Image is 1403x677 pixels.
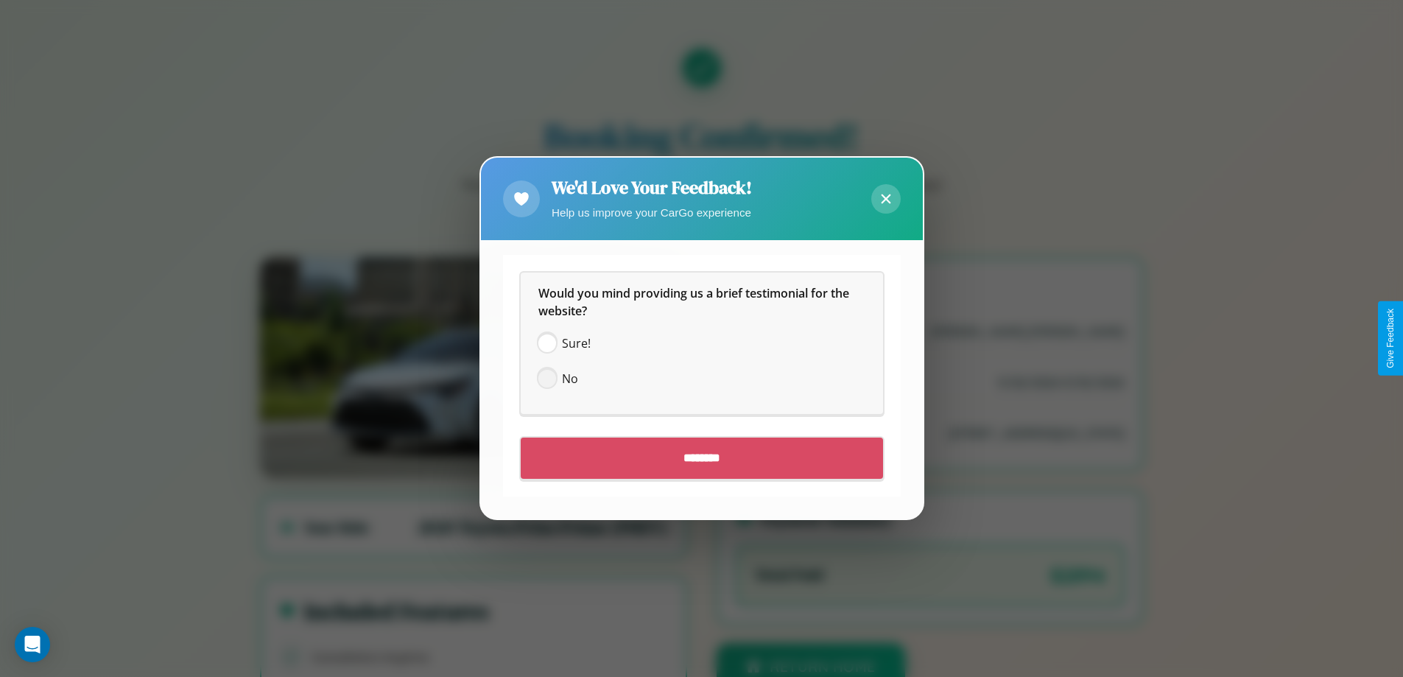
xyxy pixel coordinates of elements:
span: Sure! [562,335,591,353]
p: Help us improve your CarGo experience [552,203,752,222]
div: Open Intercom Messenger [15,627,50,662]
h2: We'd Love Your Feedback! [552,175,752,200]
span: Would you mind providing us a brief testimonial for the website? [538,286,852,320]
span: No [562,371,578,388]
div: Give Feedback [1385,309,1396,368]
